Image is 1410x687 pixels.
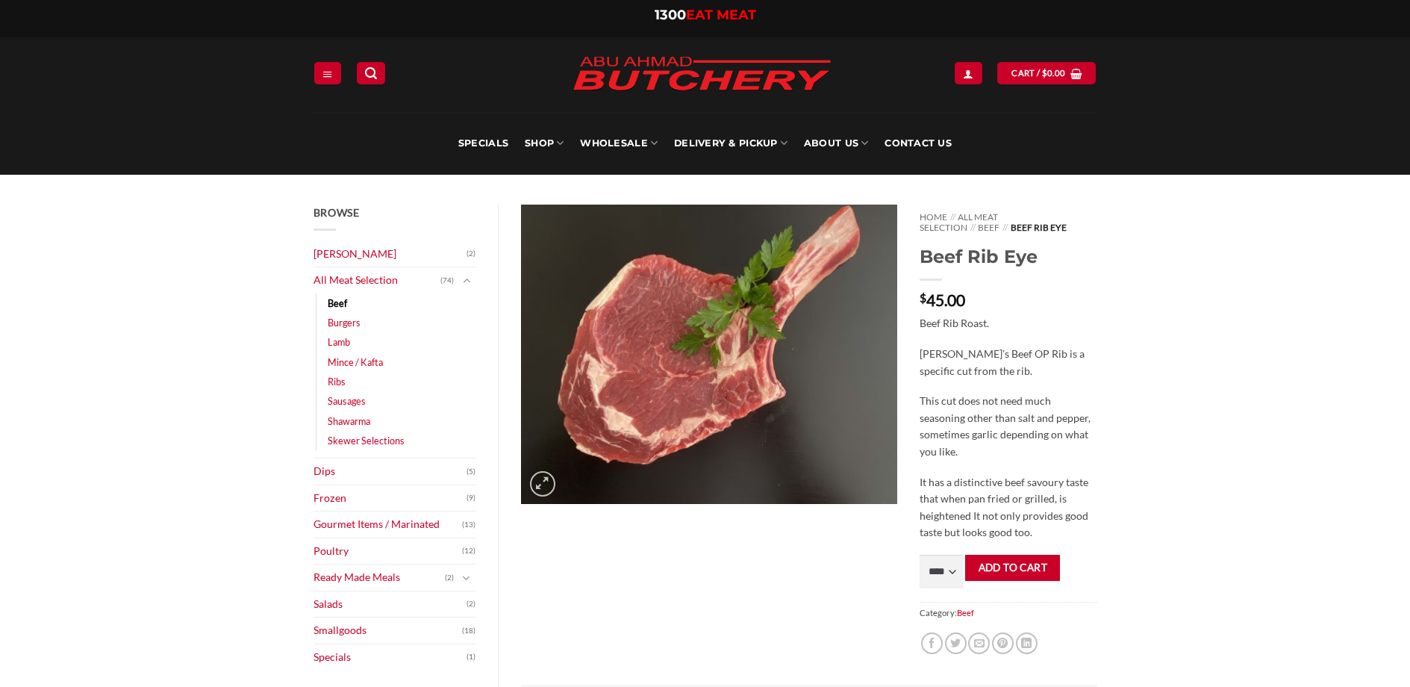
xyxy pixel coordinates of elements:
[328,431,405,450] a: Skewer Selections
[1011,66,1065,80] span: Cart /
[920,292,926,304] span: $
[440,270,454,292] span: (74)
[467,646,475,668] span: (1)
[560,46,843,103] img: Abu Ahmad Butchery
[686,7,756,23] span: EAT MEAT
[328,293,347,313] a: Beef
[467,461,475,483] span: (5)
[328,313,361,332] a: Burgers
[885,112,952,175] a: Contact Us
[313,267,441,293] a: All Meat Selection
[314,62,341,84] a: Menu
[313,206,360,219] span: Browse
[467,487,475,509] span: (9)
[1002,222,1008,233] span: //
[328,352,383,372] a: Mince / Kafta
[313,644,467,671] a: Specials
[328,391,366,411] a: Sausages
[313,565,446,591] a: Ready Made Meals
[920,315,1097,332] p: Beef Rib Roast.
[920,474,1097,541] p: It has a distinctive beef savoury taste that when pan fried or grilled, is heightened It not only...
[970,222,976,233] span: //
[920,211,998,233] a: All Meat Selection
[525,112,564,175] a: SHOP
[920,245,1097,268] h1: Beef Rib Eye
[462,540,475,562] span: (12)
[521,205,897,504] img: Beef Rib Eye
[313,591,467,618] a: Salads
[313,241,467,267] a: [PERSON_NAME]
[445,567,454,589] span: (2)
[945,632,967,654] a: Share on Twitter
[950,211,955,223] span: //
[1042,66,1047,80] span: $
[328,372,346,391] a: Ribs
[458,570,475,586] button: Toggle
[804,112,868,175] a: About Us
[313,485,467,512] a: Frozen
[655,7,756,23] a: 1300EAT MEAT
[965,555,1060,581] button: Add to cart
[968,632,990,654] a: Email to a Friend
[458,273,475,289] button: Toggle
[462,620,475,642] span: (18)
[313,618,463,644] a: Smallgoods
[467,243,475,265] span: (2)
[1011,222,1067,233] span: Beef Rib Eye
[955,62,982,84] a: Login
[313,458,467,485] a: Dips
[1347,627,1395,672] iframe: chat widget
[458,112,508,175] a: Specials
[328,411,370,431] a: Shawarma
[920,346,1097,379] p: [PERSON_NAME]’s Beef OP Rib is a specific cut from the rib.
[313,538,463,565] a: Poultry
[1042,68,1066,78] bdi: 0.00
[920,393,1097,460] p: This cut does not need much seasoning other than salt and pepper, sometimes garlic depending on w...
[992,632,1014,654] a: Pin on Pinterest
[655,7,686,23] span: 1300
[467,593,475,615] span: (2)
[462,514,475,536] span: (13)
[530,471,555,497] a: Zoom
[580,112,658,175] a: Wholesale
[997,62,1096,84] a: View cart
[674,112,787,175] a: Delivery & Pickup
[957,608,974,618] a: Beef
[1016,632,1038,654] a: Share on LinkedIn
[328,332,350,352] a: Lamb
[920,290,965,309] bdi: 45.00
[357,62,385,84] a: Search
[920,602,1097,624] span: Category:
[921,632,943,654] a: Share on Facebook
[313,512,463,538] a: Gourmet Items / Marinated
[978,222,999,233] a: Beef
[920,211,947,223] a: Home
